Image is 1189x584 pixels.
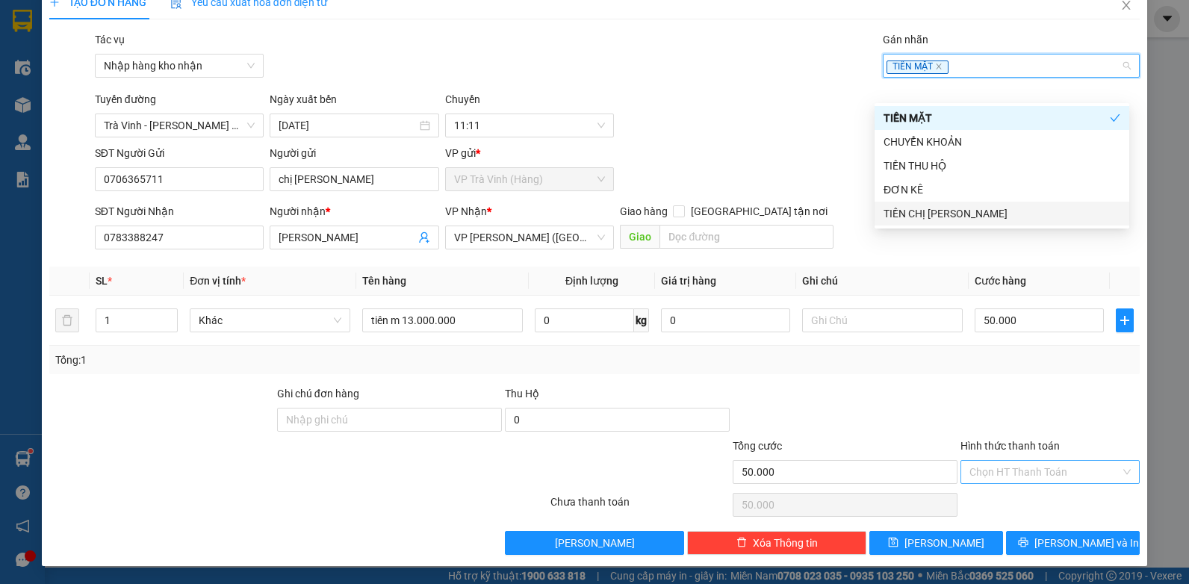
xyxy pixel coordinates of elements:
[445,205,487,217] span: VP Nhận
[445,91,615,114] div: Chuyến
[884,158,1120,174] div: TIỀN THU HỘ
[884,110,1110,126] div: TIỀN MẶT
[634,308,649,332] span: kg
[736,537,747,549] span: delete
[104,55,255,77] span: Nhập hàng kho nhận
[685,203,833,220] span: [GEOGRAPHIC_DATA] tận nơi
[1116,308,1134,332] button: plus
[875,130,1129,154] div: CHUYỂN KHOẢN
[1034,535,1139,551] span: [PERSON_NAME] và In
[95,203,264,220] div: SĐT Người Nhận
[549,494,731,520] div: Chưa thanh toán
[270,203,439,220] div: Người nhận
[454,168,606,190] span: VP Trà Vinh (Hàng)
[454,226,606,249] span: VP Trần Phú (Hàng)
[104,114,255,137] span: Trà Vinh - Hồ Chí Minh (TIỀN HÀNG)
[6,50,150,78] span: VP [PERSON_NAME] ([GEOGRAPHIC_DATA])
[884,205,1120,222] div: TIỀN CHỊ [PERSON_NAME]
[6,97,36,111] span: GIAO:
[733,440,782,452] span: Tổng cước
[565,275,618,287] span: Định lượng
[199,309,341,332] span: Khác
[951,57,954,75] input: Gán nhãn
[661,308,790,332] input: 0
[869,531,1003,555] button: save[PERSON_NAME]
[975,275,1026,287] span: Cước hàng
[753,535,818,551] span: Xóa Thông tin
[620,225,659,249] span: Giao
[186,29,210,43] span: tuấn
[6,29,218,43] p: GỬI:
[884,181,1120,198] div: ĐƠN KÊ
[904,535,984,551] span: [PERSON_NAME]
[55,352,460,368] div: Tổng: 1
[55,308,79,332] button: delete
[1117,314,1133,326] span: plus
[279,117,417,134] input: 15/08/2025
[884,134,1120,150] div: CHUYỂN KHOẢN
[875,154,1129,178] div: TIỀN THU HỘ
[6,81,96,95] span: 0909338170 -
[190,275,246,287] span: Đơn vị tính
[960,440,1060,452] label: Hình thức thanh toán
[1018,537,1028,549] span: printer
[362,308,523,332] input: VD: Bàn, Ghế
[362,275,406,287] span: Tên hàng
[875,178,1129,202] div: ĐƠN KÊ
[1006,531,1140,555] button: printer[PERSON_NAME] và In
[555,535,635,551] span: [PERSON_NAME]
[661,275,716,287] span: Giá trị hàng
[875,106,1129,130] div: TIỀN MẶT
[270,145,439,161] div: Người gửi
[1110,113,1120,123] span: check
[50,8,173,22] strong: BIÊN NHẬN GỬI HÀNG
[31,29,210,43] span: VP [PERSON_NAME] (Hàng) -
[620,205,668,217] span: Giao hàng
[270,91,439,114] div: Ngày xuất bến
[505,531,684,555] button: [PERSON_NAME]
[802,308,963,332] input: Ghi Chú
[277,408,502,432] input: Ghi chú đơn hàng
[875,202,1129,226] div: TIỀN CHỊ THẢO
[95,145,264,161] div: SĐT Người Gửi
[454,114,606,137] span: 11:11
[277,388,359,400] label: Ghi chú đơn hàng
[95,34,125,46] label: Tác vụ
[687,531,866,555] button: deleteXóa Thông tin
[96,275,108,287] span: SL
[796,267,969,296] th: Ghi chú
[935,63,943,70] span: close
[883,34,928,46] label: Gán nhãn
[445,145,615,161] div: VP gửi
[505,388,539,400] span: Thu Hộ
[6,50,218,78] p: NHẬN:
[659,225,833,249] input: Dọc đường
[80,81,96,95] span: AN
[95,91,264,114] div: Tuyến đường
[418,232,430,243] span: user-add
[887,60,949,74] span: TIỀN MẶT
[888,537,898,549] span: save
